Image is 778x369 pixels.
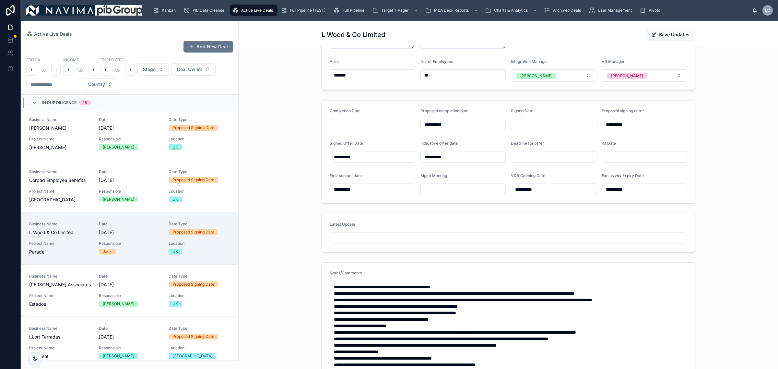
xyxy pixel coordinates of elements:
span: Business Name [29,169,91,174]
span: [PERSON_NAME] [29,125,91,131]
div: [GEOGRAPHIC_DATA] [172,353,212,359]
span: [DATE] [99,281,161,288]
p: to [78,66,83,74]
div: Jack [103,249,112,255]
div: UK [172,196,178,202]
span: Deal Owner [177,66,202,73]
span: Date Type [169,221,230,227]
a: Active Live Deals [230,5,277,16]
h1: L Wood & Co Limited [322,30,385,39]
span: PIB Data Cleanse [193,8,224,13]
span: Location [169,189,230,194]
span: Signed Offer Date [330,141,363,146]
span: Project Name [29,137,91,142]
a: Business Name[PERSON_NAME]Date[DATE]Date TypeProposed Signing DateProject Name[PERSON_NAME]Respon... [21,108,238,160]
span: User Management [598,8,632,13]
span: Target 1-Pager [381,8,409,13]
a: Kanban [151,5,180,16]
span: Responsible [99,293,161,298]
div: 18 [83,100,87,105]
span: [DATE] [99,177,161,184]
a: Full Pipeline (TEST) [279,5,330,16]
span: Integration Manager [511,59,548,64]
span: Project Name [29,241,91,246]
span: Date [99,326,161,331]
span: Occident [29,353,91,360]
span: Responsible [99,189,161,194]
span: HR Manager [602,59,625,64]
span: Pivots [649,8,660,13]
label: Employees [100,57,124,63]
span: Responsible [99,137,161,142]
div: [PERSON_NAME] [611,73,643,79]
span: Date [99,274,161,279]
div: UK [172,301,178,307]
a: Charts & Analytics [483,5,541,16]
span: Business Name [29,221,91,227]
span: Date [99,169,161,174]
span: Estados [29,301,91,307]
span: In Due Diligence [42,100,77,105]
span: No. of Employees [420,59,453,64]
p: to [115,66,120,74]
span: [PERSON_NAME] [29,144,91,151]
p: to [41,66,46,74]
span: Stage [143,66,156,73]
a: Business Name[PERSON_NAME] AssociatesDate[DATE]Date TypeProposed Signing DateProject NameEstadosR... [21,264,238,316]
a: Business NameCorpad Employee BenefitsDate[DATE]Date TypeProposed Signing DateProject Name[GEOGRAP... [21,160,238,212]
label: EBITDA [26,57,41,63]
span: Signed Date [511,108,533,113]
span: Kanban [162,8,176,13]
span: Business Name [29,326,91,331]
button: Select Button [511,69,596,82]
a: Archived Deals [542,5,585,16]
span: Corpad Employee Benefits [29,177,91,184]
span: Latest Update [330,222,355,227]
a: Target 1-Pager [370,5,422,16]
span: Location [169,293,230,298]
span: Area [330,59,339,64]
img: App logo [26,5,142,16]
span: L Wood & Co Limited [29,229,91,236]
span: Full Pipeline (TEST) [290,8,325,13]
span: Completion Date [330,108,360,113]
div: Proposed Signing Date [172,229,214,235]
div: UK [172,144,178,150]
span: Business Name [29,274,91,279]
span: Location [169,345,230,351]
button: Add New Deal [183,41,233,53]
span: Proposed signing date [602,108,642,113]
label: Income [63,57,79,63]
a: Full Pipeline [331,5,369,16]
div: [PERSON_NAME] [103,144,134,150]
span: Proposed completion date [420,108,468,113]
span: LC [765,8,770,13]
span: Date [99,221,161,227]
span: Business Name [29,117,91,122]
span: Charts & Analytics [494,8,528,13]
a: Business NameL Wood & Co LimitedDate[DATE]Date TypeProposed Signing DateProject NameParadeRespons... [21,212,238,264]
span: Full Pipeline [342,8,364,13]
span: Date Type [169,169,230,174]
span: Active Live Deals [34,31,72,37]
button: Select Button [137,63,169,76]
span: M&A Deck Reports [434,8,469,13]
span: Responsible [99,241,161,246]
a: Business NameLLort TarradasDate[DATE]Date TypeProposed Signing DateProject NameOccidentResponsibl... [21,316,238,369]
span: Mgmt Meeting [420,173,447,178]
a: User Management [587,5,636,16]
span: IM Date [602,141,616,146]
span: [GEOGRAPHIC_DATA] [29,196,91,203]
div: Proposed Signing Date [172,125,214,131]
div: Proposed Signing Date [172,177,214,183]
span: Project Name [29,293,91,298]
span: Responsible [99,345,161,351]
span: Active Live Deals [241,8,273,13]
span: Exclusivity Expiry Date [602,173,644,178]
span: [DATE] [99,229,161,236]
span: [DATE] [99,334,161,340]
button: Select Button [171,63,216,76]
span: Notes/Comments [330,270,362,275]
span: Date Type [169,274,230,279]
